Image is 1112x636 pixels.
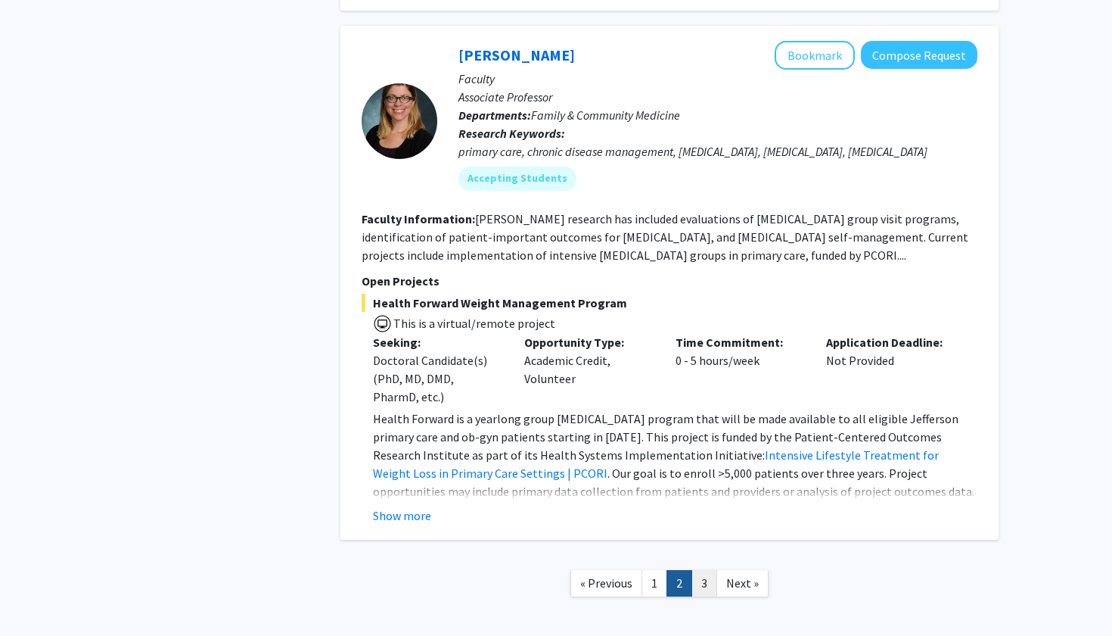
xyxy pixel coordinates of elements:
[815,333,966,406] div: Not Provided
[513,333,664,406] div: Academic Credit, Volunteer
[362,211,475,226] b: Faculty Information:
[373,507,431,525] button: Show more
[458,126,565,141] b: Research Keywords:
[373,410,977,519] p: Health Forward is a yearlong group [MEDICAL_DATA] program that will be made available to all elig...
[716,570,769,597] a: Next
[666,570,692,597] a: 2
[373,351,502,406] div: Doctoral Candidate(s) (PhD, MD, DMD, PharmD, etc.)
[362,294,977,312] span: Health Forward Weight Management Program
[641,570,667,597] a: 1
[524,333,653,351] p: Opportunity Type:
[664,333,815,406] div: 0 - 5 hours/week
[373,333,502,351] p: Seeking:
[392,316,555,331] span: This is a virtual/remote project
[775,41,855,70] button: Add Amy Cunningham to Bookmarks
[11,568,64,625] iframe: Chat
[362,211,968,263] fg-read-more: [PERSON_NAME] research has included evaluations of [MEDICAL_DATA] group visit programs, identific...
[580,575,632,591] span: « Previous
[726,575,759,591] span: Next »
[458,88,977,106] p: Associate Professor
[340,555,999,616] nav: Page navigation
[826,333,955,351] p: Application Deadline:
[458,108,531,123] b: Departments:
[458,45,575,64] a: [PERSON_NAME]
[676,333,804,351] p: Time Commitment:
[362,272,977,290] p: Open Projects
[458,167,576,191] mat-chip: Accepting Students
[691,570,717,597] a: 3
[531,108,680,123] span: Family & Community Medicine
[861,41,977,69] button: Compose Request to Amy Cunningham
[458,142,977,161] div: primary care, chronic disease management, [MEDICAL_DATA], [MEDICAL_DATA], [MEDICAL_DATA]
[458,70,977,88] p: Faculty
[570,570,642,597] a: Previous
